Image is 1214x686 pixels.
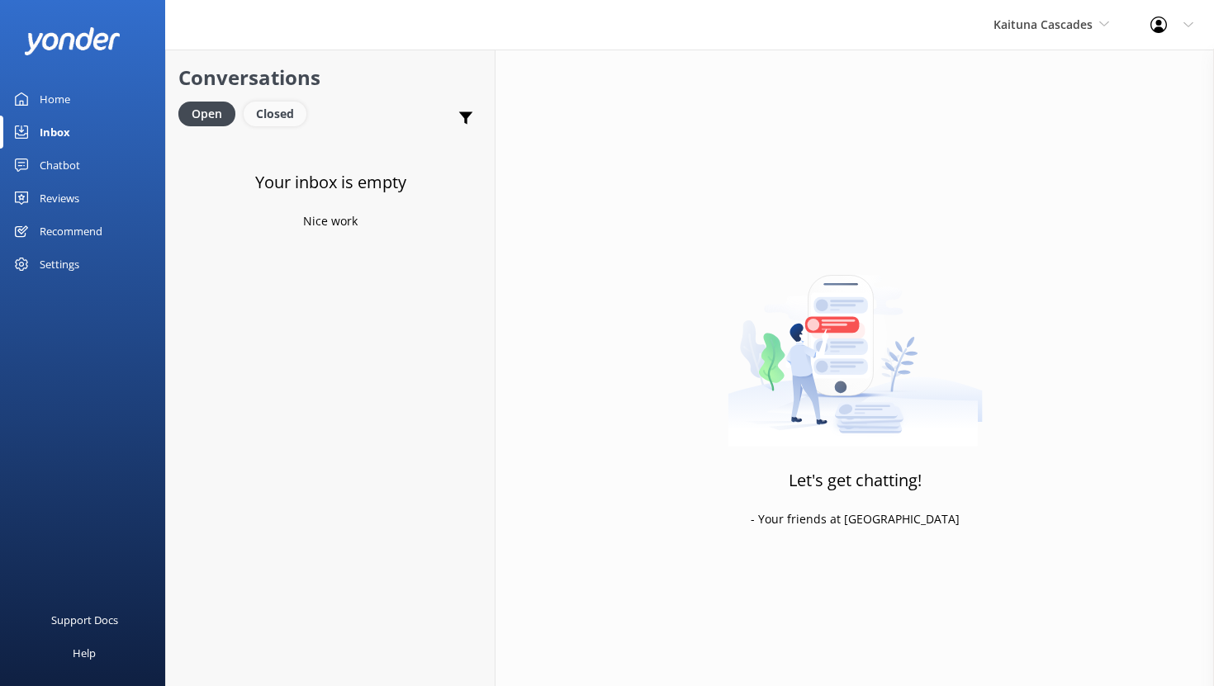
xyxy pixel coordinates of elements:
[40,149,80,182] div: Chatbot
[40,83,70,116] div: Home
[40,215,102,248] div: Recommend
[178,102,235,126] div: Open
[25,27,120,54] img: yonder-white-logo.png
[255,169,406,196] h3: Your inbox is empty
[40,248,79,281] div: Settings
[789,467,922,494] h3: Let's get chatting!
[751,510,960,528] p: - Your friends at [GEOGRAPHIC_DATA]
[728,240,983,447] img: artwork of a man stealing a conversation from at giant smartphone
[993,17,1093,32] span: Kaituna Cascades
[73,636,96,669] div: Help
[51,603,118,636] div: Support Docs
[244,102,306,126] div: Closed
[303,212,358,230] p: Nice work
[40,182,79,215] div: Reviews
[40,116,70,149] div: Inbox
[178,62,482,93] h2: Conversations
[244,104,315,122] a: Closed
[178,104,244,122] a: Open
